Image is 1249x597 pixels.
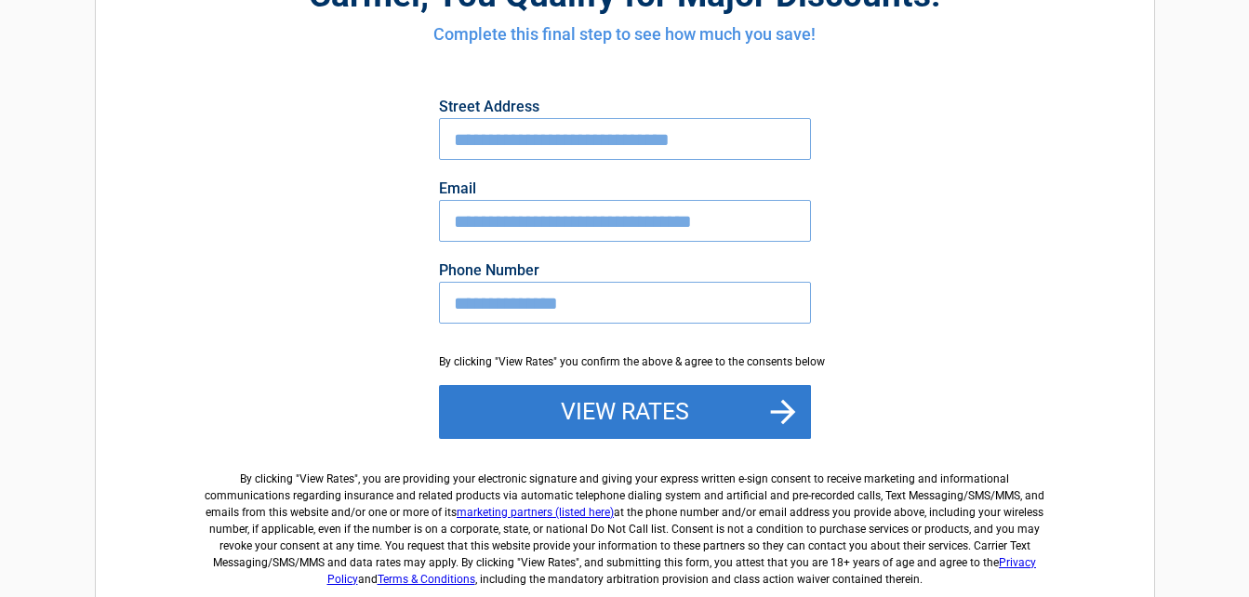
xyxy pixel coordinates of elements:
[299,472,354,485] span: View Rates
[457,506,614,519] a: marketing partners (listed here)
[439,263,811,278] label: Phone Number
[439,353,811,370] div: By clicking "View Rates" you confirm the above & agree to the consents below
[439,99,811,114] label: Street Address
[198,22,1052,46] h4: Complete this final step to see how much you save!
[439,385,811,439] button: View Rates
[439,181,811,196] label: Email
[198,456,1052,588] label: By clicking " ", you are providing your electronic signature and giving your express written e-si...
[327,556,1037,586] a: Privacy Policy
[378,573,475,586] a: Terms & Conditions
